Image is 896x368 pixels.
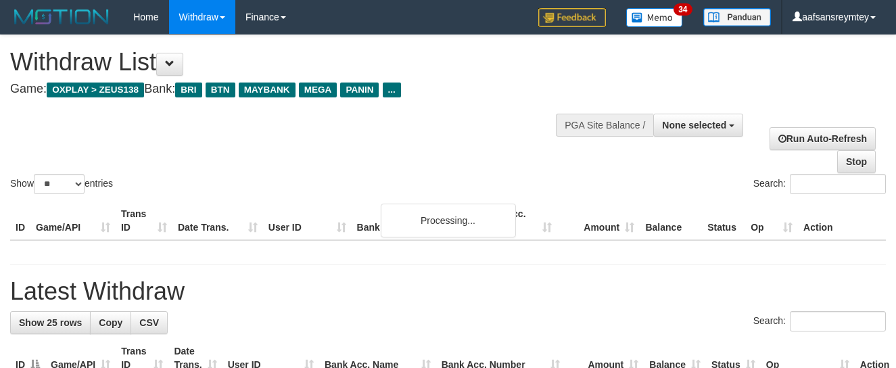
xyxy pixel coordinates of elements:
[383,83,401,97] span: ...
[790,174,886,194] input: Search:
[239,83,296,97] span: MAYBANK
[131,311,168,334] a: CSV
[206,83,235,97] span: BTN
[116,202,172,240] th: Trans ID
[19,317,82,328] span: Show 25 rows
[10,83,584,96] h4: Game: Bank:
[556,114,653,137] div: PGA Site Balance /
[703,8,771,26] img: panduan.png
[640,202,702,240] th: Balance
[626,8,683,27] img: Button%20Memo.svg
[702,202,745,240] th: Status
[175,83,202,97] span: BRI
[674,3,692,16] span: 34
[99,317,122,328] span: Copy
[475,202,557,240] th: Bank Acc. Number
[538,8,606,27] img: Feedback.jpg
[745,202,798,240] th: Op
[10,7,113,27] img: MOTION_logo.png
[837,150,876,173] a: Stop
[790,311,886,331] input: Search:
[753,174,886,194] label: Search:
[299,83,337,97] span: MEGA
[34,174,85,194] select: Showentries
[10,174,113,194] label: Show entries
[352,202,475,240] th: Bank Acc. Name
[172,202,263,240] th: Date Trans.
[30,202,116,240] th: Game/API
[381,204,516,237] div: Processing...
[90,311,131,334] a: Copy
[753,311,886,331] label: Search:
[653,114,743,137] button: None selected
[47,83,144,97] span: OXPLAY > ZEUS138
[139,317,159,328] span: CSV
[10,49,584,76] h1: Withdraw List
[798,202,886,240] th: Action
[263,202,352,240] th: User ID
[557,202,640,240] th: Amount
[10,202,30,240] th: ID
[10,311,91,334] a: Show 25 rows
[662,120,726,131] span: None selected
[10,278,886,305] h1: Latest Withdraw
[340,83,379,97] span: PANIN
[770,127,876,150] a: Run Auto-Refresh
